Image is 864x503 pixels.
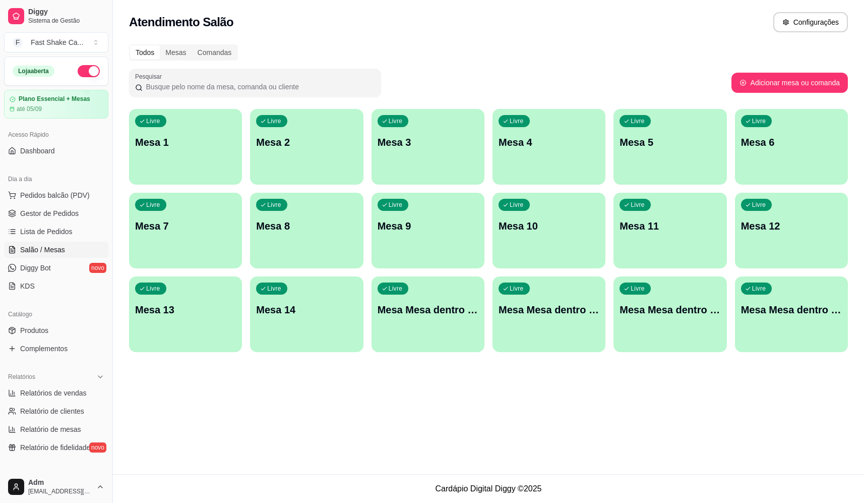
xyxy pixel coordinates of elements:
[389,201,403,209] p: Livre
[492,193,605,268] button: LivreMesa 10
[20,227,73,237] span: Lista de Pedidos
[267,201,281,209] p: Livre
[4,260,108,276] a: Diggy Botnovo
[135,72,165,81] label: Pesquisar
[620,303,720,317] p: Mesa Mesa dentro verde
[13,37,23,47] span: F
[4,475,108,499] button: Adm[EMAIL_ADDRESS][DOMAIN_NAME]
[499,303,599,317] p: Mesa Mesa dentro laranja
[4,4,108,28] a: DiggySistema de Gestão
[4,143,108,159] a: Dashboard
[752,201,766,209] p: Livre
[378,303,478,317] p: Mesa Mesa dentro azul
[20,406,84,416] span: Relatório de clientes
[741,219,842,233] p: Mesa 12
[28,8,104,17] span: Diggy
[17,105,42,113] article: até 05/09
[4,127,108,143] div: Acesso Rápido
[389,285,403,293] p: Livre
[267,117,281,125] p: Livre
[20,281,35,291] span: KDS
[135,303,236,317] p: Mesa 13
[192,45,237,60] div: Comandas
[135,219,236,233] p: Mesa 7
[4,242,108,258] a: Salão / Mesas
[4,468,108,484] div: Gerenciar
[250,193,363,268] button: LivreMesa 8
[20,325,48,336] span: Produtos
[4,403,108,419] a: Relatório de clientes
[773,12,848,32] button: Configurações
[631,285,645,293] p: Livre
[4,32,108,52] button: Select a team
[31,37,83,47] div: Fast Shake Ca ...
[267,285,281,293] p: Livre
[4,322,108,339] a: Produtos
[378,219,478,233] p: Mesa 9
[4,187,108,203] button: Pedidos balcão (PDV)
[4,341,108,357] a: Complementos
[135,135,236,149] p: Mesa 1
[735,276,848,352] button: LivreMesa Mesa dentro vermelha
[78,65,100,77] button: Alterar Status
[4,171,108,187] div: Dia a dia
[389,117,403,125] p: Livre
[4,306,108,322] div: Catálogo
[752,285,766,293] p: Livre
[499,135,599,149] p: Mesa 4
[129,193,242,268] button: LivreMesa 7
[4,439,108,456] a: Relatório de fidelidadenovo
[510,285,524,293] p: Livre
[256,219,357,233] p: Mesa 8
[28,487,92,495] span: [EMAIL_ADDRESS][DOMAIN_NAME]
[4,90,108,119] a: Plano Essencial + Mesasaté 05/09
[4,223,108,240] a: Lista de Pedidos
[8,373,35,381] span: Relatórios
[499,219,599,233] p: Mesa 10
[735,109,848,185] button: LivreMesa 6
[129,109,242,185] button: LivreMesa 1
[741,303,842,317] p: Mesa Mesa dentro vermelha
[129,276,242,352] button: LivreMesa 13
[146,117,160,125] p: Livre
[113,474,864,503] footer: Cardápio Digital Diggy © 2025
[20,263,51,273] span: Diggy Bot
[256,135,357,149] p: Mesa 2
[20,146,55,156] span: Dashboard
[256,303,357,317] p: Mesa 14
[28,478,92,487] span: Adm
[492,109,605,185] button: LivreMesa 4
[143,82,375,92] input: Pesquisar
[160,45,192,60] div: Mesas
[20,424,81,434] span: Relatório de mesas
[146,201,160,209] p: Livre
[752,117,766,125] p: Livre
[4,385,108,401] a: Relatórios de vendas
[492,276,605,352] button: LivreMesa Mesa dentro laranja
[731,73,848,93] button: Adicionar mesa ou comanda
[4,205,108,221] a: Gestor de Pedidos
[146,285,160,293] p: Livre
[631,201,645,209] p: Livre
[510,201,524,209] p: Livre
[378,135,478,149] p: Mesa 3
[19,95,90,103] article: Plano Essencial + Mesas
[372,109,484,185] button: LivreMesa 3
[620,219,720,233] p: Mesa 11
[613,109,726,185] button: LivreMesa 5
[613,193,726,268] button: LivreMesa 11
[20,190,90,200] span: Pedidos balcão (PDV)
[20,388,87,398] span: Relatórios de vendas
[741,135,842,149] p: Mesa 6
[620,135,720,149] p: Mesa 5
[13,66,54,77] div: Loja aberta
[4,278,108,294] a: KDS
[20,208,79,218] span: Gestor de Pedidos
[20,442,90,453] span: Relatório de fidelidade
[250,109,363,185] button: LivreMesa 2
[130,45,160,60] div: Todos
[631,117,645,125] p: Livre
[250,276,363,352] button: LivreMesa 14
[372,276,484,352] button: LivreMesa Mesa dentro azul
[20,245,65,255] span: Salão / Mesas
